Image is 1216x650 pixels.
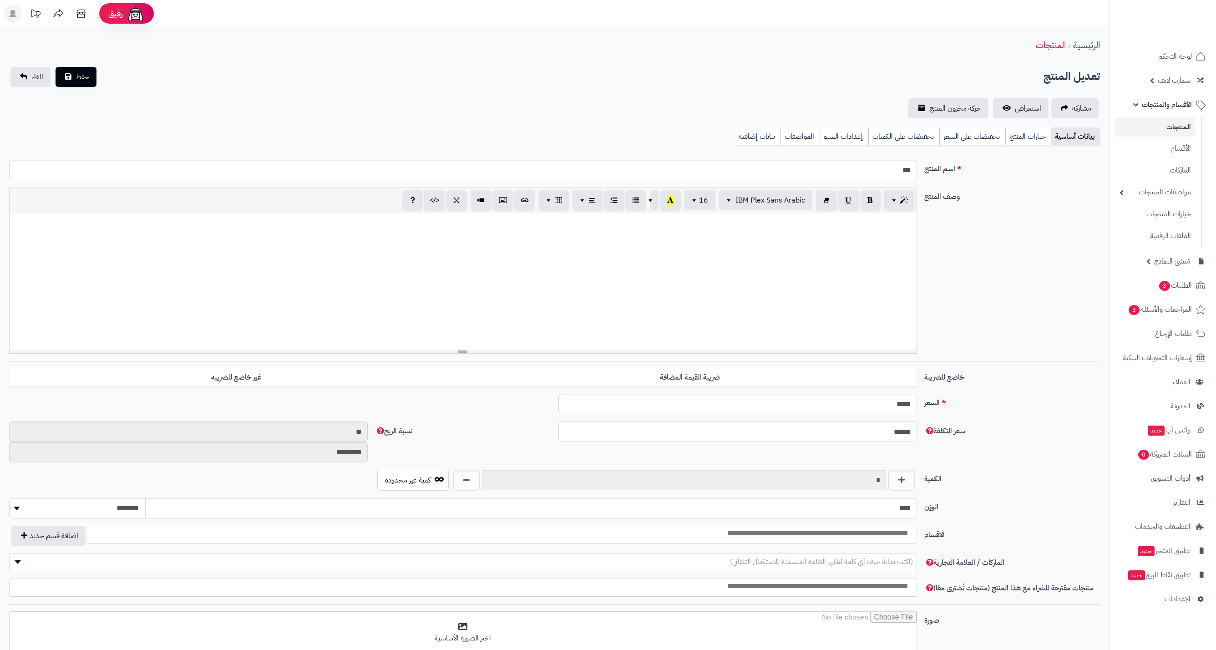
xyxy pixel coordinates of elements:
a: العملاء [1115,371,1211,393]
a: تخفيضات على السعر [939,127,1005,146]
button: اضافة قسم جديد [11,526,86,546]
a: السلات المتروكة0 [1115,443,1211,465]
a: بيانات إضافية [735,127,780,146]
button: حفظ [56,67,96,87]
a: طلبات الإرجاع [1115,323,1211,345]
a: تطبيق نقاط البيعجديد [1115,564,1211,586]
label: اسم المنتج [921,160,1104,174]
a: التطبيقات والخدمات [1115,516,1211,538]
span: تطبيق نقاط البيع [1127,569,1191,581]
h2: تعديل المنتج [1044,67,1100,86]
span: 3 [1159,280,1170,291]
span: (اكتب بداية حرف أي كلمة لتظهر القائمة المنسدلة للاستكمال التلقائي) [730,556,913,567]
img: logo-2.png [1154,20,1207,39]
label: ضريبة القيمة المضافة [463,368,917,387]
a: تخفيضات على الكميات [868,127,939,146]
label: الأقسام [921,526,1104,540]
a: مواصفات المنتجات [1115,183,1196,202]
a: التقارير [1115,492,1211,513]
label: غير خاضع للضريبه [9,368,463,387]
span: التطبيقات والخدمات [1135,520,1191,533]
span: مُنشئ النماذج [1154,255,1191,268]
span: إشعارات التحويلات البنكية [1123,351,1192,364]
a: الملفات الرقمية [1115,226,1196,246]
a: تحديثات المنصة [24,5,47,25]
a: خيارات المنتج [1005,127,1051,146]
span: جديد [1128,570,1145,580]
span: الإعدادات [1165,593,1191,605]
label: خاضع للضريبة [921,368,1104,383]
span: IBM Plex Sans Arabic [735,195,805,206]
a: لوحة التحكم [1115,46,1211,67]
a: الطلبات3 [1115,274,1211,296]
a: الرئيسية [1073,38,1100,52]
span: المراجعات والأسئلة [1128,303,1192,316]
label: الكمية [921,470,1104,484]
span: المدونة [1170,400,1191,412]
span: السلات المتروكة [1137,448,1192,461]
a: وآتس آبجديد [1115,419,1211,441]
span: العملاء [1173,376,1191,388]
a: الماركات [1115,161,1196,180]
a: الإعدادات [1115,588,1211,610]
span: أدوات التسويق [1151,472,1191,485]
a: تطبيق المتجرجديد [1115,540,1211,562]
span: لوحة التحكم [1158,50,1192,63]
a: المواصفات [780,127,820,146]
a: الأقسام [1115,139,1196,158]
a: استعراض [993,98,1049,118]
span: الغاء [31,71,43,82]
span: مشاركه [1072,103,1091,114]
label: وصف المنتج [921,188,1104,202]
label: صورة [921,611,1104,626]
span: حفظ [76,71,89,82]
label: الوزن [921,498,1104,513]
span: الطلبات [1158,279,1192,292]
span: 16 [699,195,708,206]
a: إعدادات السيو [820,127,868,146]
span: تطبيق المتجر [1137,544,1191,557]
button: 16 [684,190,715,210]
a: الغاء [10,67,51,87]
a: بيانات أساسية [1051,127,1100,146]
a: المراجعات والأسئلة3 [1115,299,1211,320]
a: المدونة [1115,395,1211,417]
span: وآتس آب [1147,424,1191,437]
span: التقارير [1173,496,1191,509]
span: سعر التكلفة [924,426,965,437]
span: استعراض [1015,103,1041,114]
span: حركة مخزون المنتج [929,103,981,114]
span: سمارت لايف [1158,74,1191,87]
span: طلبات الإرجاع [1155,327,1192,340]
button: IBM Plex Sans Arabic [719,190,812,210]
a: المنتجات [1036,38,1066,52]
label: السعر [921,394,1104,408]
span: 0 [1138,449,1150,460]
span: رفيق [108,8,123,19]
a: مشاركه [1051,98,1099,118]
span: جديد [1148,426,1165,436]
span: 3 [1129,305,1140,315]
span: نسبة الربح [375,426,412,437]
a: حركة مخزون المنتج [908,98,988,118]
span: جديد [1138,546,1155,556]
a: إشعارات التحويلات البنكية [1115,347,1211,369]
a: خيارات المنتجات [1115,204,1196,224]
span: الماركات / العلامة التجارية [924,557,1004,568]
a: أدوات التسويق [1115,467,1211,489]
span: منتجات مقترحة للشراء مع هذا المنتج (منتجات تُشترى معًا) [924,583,1094,594]
a: المنتجات [1115,118,1196,137]
img: ai-face.png [127,5,145,23]
span: الأقسام والمنتجات [1142,98,1192,111]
